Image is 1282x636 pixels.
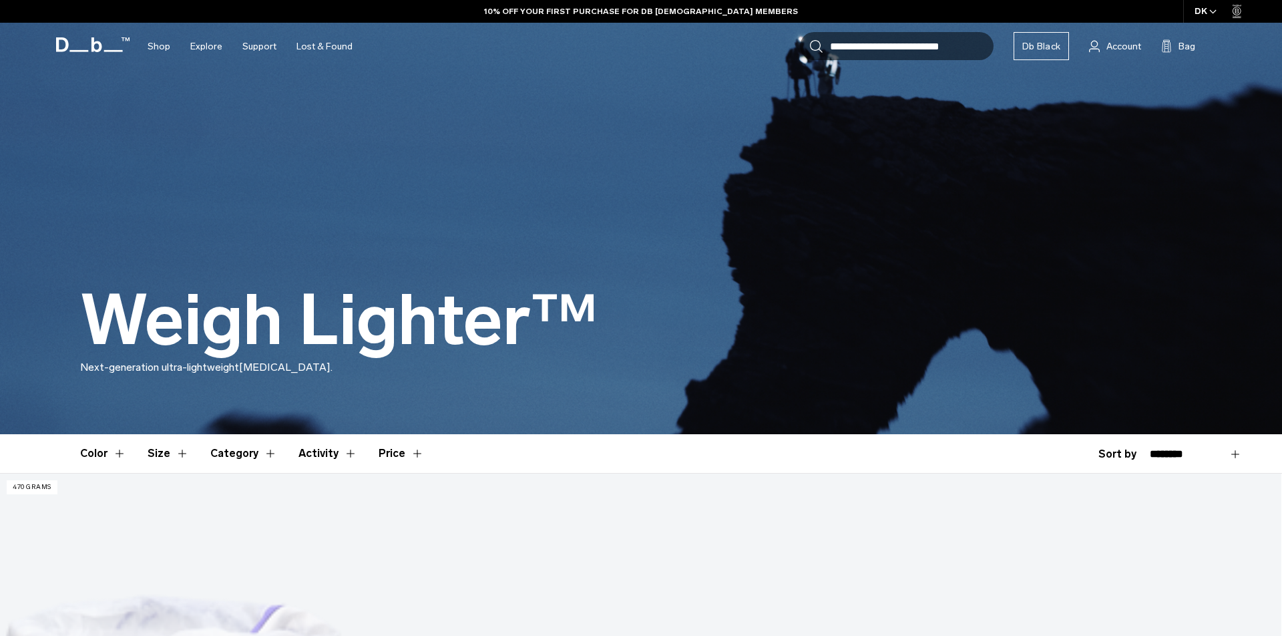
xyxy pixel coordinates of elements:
span: Next-generation ultra-lightweight [80,361,239,373]
button: Toggle Filter [80,434,126,473]
a: Account [1089,38,1141,54]
span: Bag [1179,39,1195,53]
p: 470 grams [7,480,57,494]
a: 10% OFF YOUR FIRST PURCHASE FOR DB [DEMOGRAPHIC_DATA] MEMBERS [484,5,798,17]
span: [MEDICAL_DATA]. [239,361,333,373]
a: Lost & Found [296,23,353,70]
a: Support [242,23,276,70]
a: Shop [148,23,170,70]
a: Db Black [1014,32,1069,60]
button: Toggle Price [379,434,424,473]
button: Bag [1161,38,1195,54]
span: Account [1106,39,1141,53]
a: Explore [190,23,222,70]
nav: Main Navigation [138,23,363,70]
button: Toggle Filter [148,434,189,473]
button: Toggle Filter [210,434,277,473]
button: Toggle Filter [298,434,357,473]
h1: Weigh Lighter™ [80,282,598,359]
